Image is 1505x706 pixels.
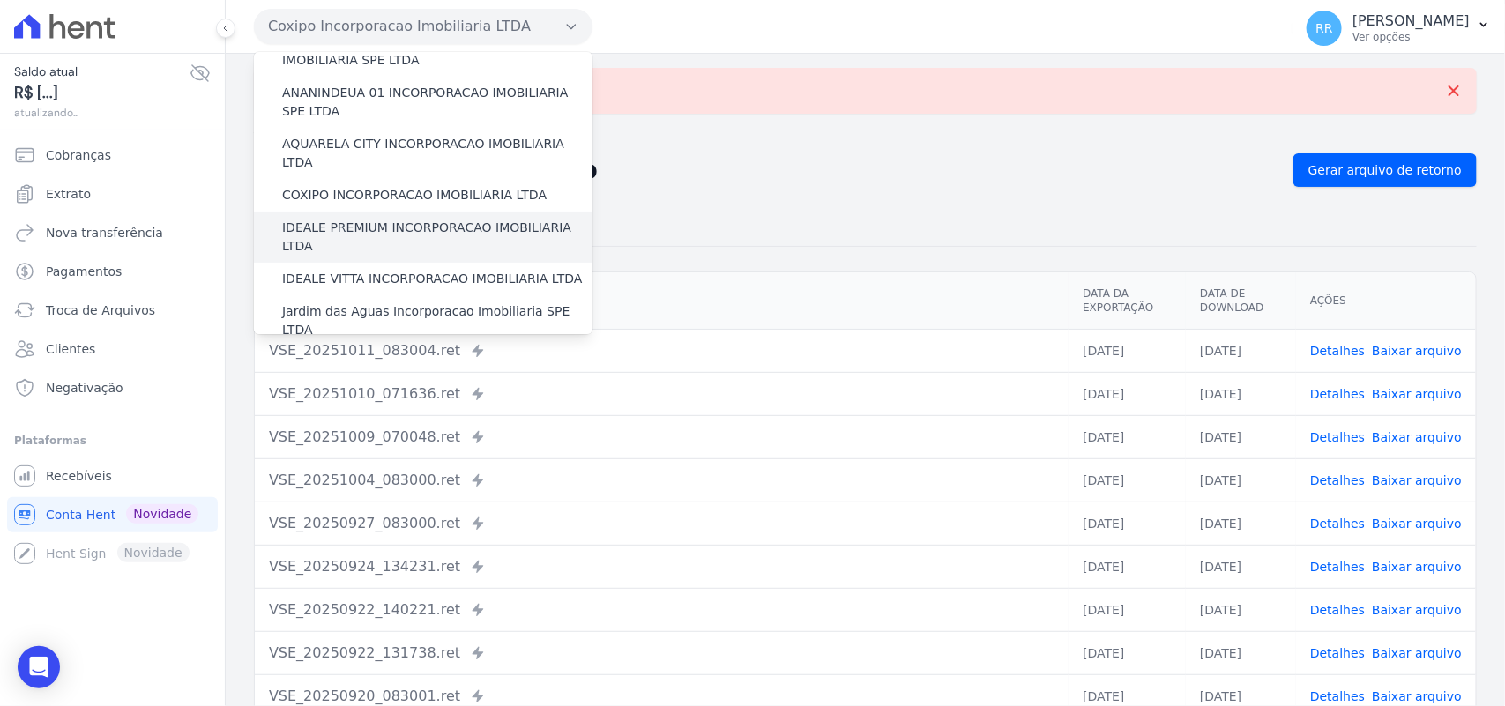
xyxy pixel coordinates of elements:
[7,370,218,405] a: Negativação
[1372,516,1462,531] a: Baixar arquivo
[269,599,1054,621] div: VSE_20250922_140221.ret
[1296,272,1476,330] th: Ações
[14,63,190,81] span: Saldo atual
[7,331,218,367] a: Clientes
[7,254,218,289] a: Pagamentos
[1186,458,1296,502] td: [DATE]
[282,270,582,288] label: IDEALE VITTA INCORPORACAO IMOBILIARIA LTDA
[282,84,592,121] label: ANANINDEUA 01 INCORPORACAO IMOBILIARIA SPE LTDA
[1310,646,1365,660] a: Detalhes
[1372,603,1462,617] a: Baixar arquivo
[7,215,218,250] a: Nova transferência
[1372,430,1462,444] a: Baixar arquivo
[46,506,115,524] span: Conta Hent
[1069,272,1186,330] th: Data da Exportação
[14,137,211,571] nav: Sidebar
[1310,387,1365,401] a: Detalhes
[1069,588,1186,631] td: [DATE]
[1293,153,1477,187] a: Gerar arquivo de retorno
[1352,30,1470,44] p: Ver opções
[1310,560,1365,574] a: Detalhes
[254,9,592,44] button: Coxipo Incorporacao Imobiliaria LTDA
[46,263,122,280] span: Pagamentos
[7,176,218,212] a: Extrato
[282,186,547,204] label: COXIPO INCORPORACAO IMOBILIARIA LTDA
[126,504,198,524] span: Novidade
[1186,329,1296,372] td: [DATE]
[46,146,111,164] span: Cobranças
[46,379,123,397] span: Negativação
[282,302,592,339] label: Jardim das Aguas Incorporacao Imobiliaria SPE LTDA
[269,643,1054,664] div: VSE_20250922_131738.ret
[1315,22,1332,34] span: RR
[18,646,60,688] div: Open Intercom Messenger
[269,383,1054,405] div: VSE_20251010_071636.ret
[1069,329,1186,372] td: [DATE]
[14,81,190,105] span: R$ [...]
[269,470,1054,491] div: VSE_20251004_083000.ret
[46,301,155,319] span: Troca de Arquivos
[1372,344,1462,358] a: Baixar arquivo
[269,427,1054,448] div: VSE_20251009_070048.ret
[1310,344,1365,358] a: Detalhes
[269,340,1054,361] div: VSE_20251011_083004.ret
[1069,631,1186,674] td: [DATE]
[254,128,1477,146] nav: Breadcrumb
[269,556,1054,577] div: VSE_20250924_134231.ret
[1293,4,1505,53] button: RR [PERSON_NAME] Ver opções
[269,513,1054,534] div: VSE_20250927_083000.ret
[1372,387,1462,401] a: Baixar arquivo
[7,497,218,532] a: Conta Hent Novidade
[282,135,592,172] label: AQUARELA CITY INCORPORACAO IMOBILIARIA LTDA
[1310,689,1365,703] a: Detalhes
[1310,603,1365,617] a: Detalhes
[46,185,91,203] span: Extrato
[1372,689,1462,703] a: Baixar arquivo
[1069,545,1186,588] td: [DATE]
[1186,545,1296,588] td: [DATE]
[1069,458,1186,502] td: [DATE]
[46,467,112,485] span: Recebíveis
[1069,502,1186,545] td: [DATE]
[7,293,218,328] a: Troca de Arquivos
[1186,631,1296,674] td: [DATE]
[1352,12,1470,30] p: [PERSON_NAME]
[7,458,218,494] a: Recebíveis
[1186,415,1296,458] td: [DATE]
[1310,473,1365,487] a: Detalhes
[1186,272,1296,330] th: Data de Download
[1069,415,1186,458] td: [DATE]
[14,430,211,451] div: Plataformas
[1186,588,1296,631] td: [DATE]
[1372,560,1462,574] a: Baixar arquivo
[1186,372,1296,415] td: [DATE]
[282,219,592,256] label: IDEALE PREMIUM INCORPORACAO IMOBILIARIA LTDA
[1310,430,1365,444] a: Detalhes
[46,224,163,242] span: Nova transferência
[46,340,95,358] span: Clientes
[1372,473,1462,487] a: Baixar arquivo
[7,137,218,173] a: Cobranças
[14,105,190,121] span: atualizando...
[255,272,1069,330] th: Arquivo
[1186,502,1296,545] td: [DATE]
[1310,516,1365,531] a: Detalhes
[254,158,1279,182] h2: Exportações de Retorno
[1372,646,1462,660] a: Baixar arquivo
[1069,372,1186,415] td: [DATE]
[1308,161,1462,179] span: Gerar arquivo de retorno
